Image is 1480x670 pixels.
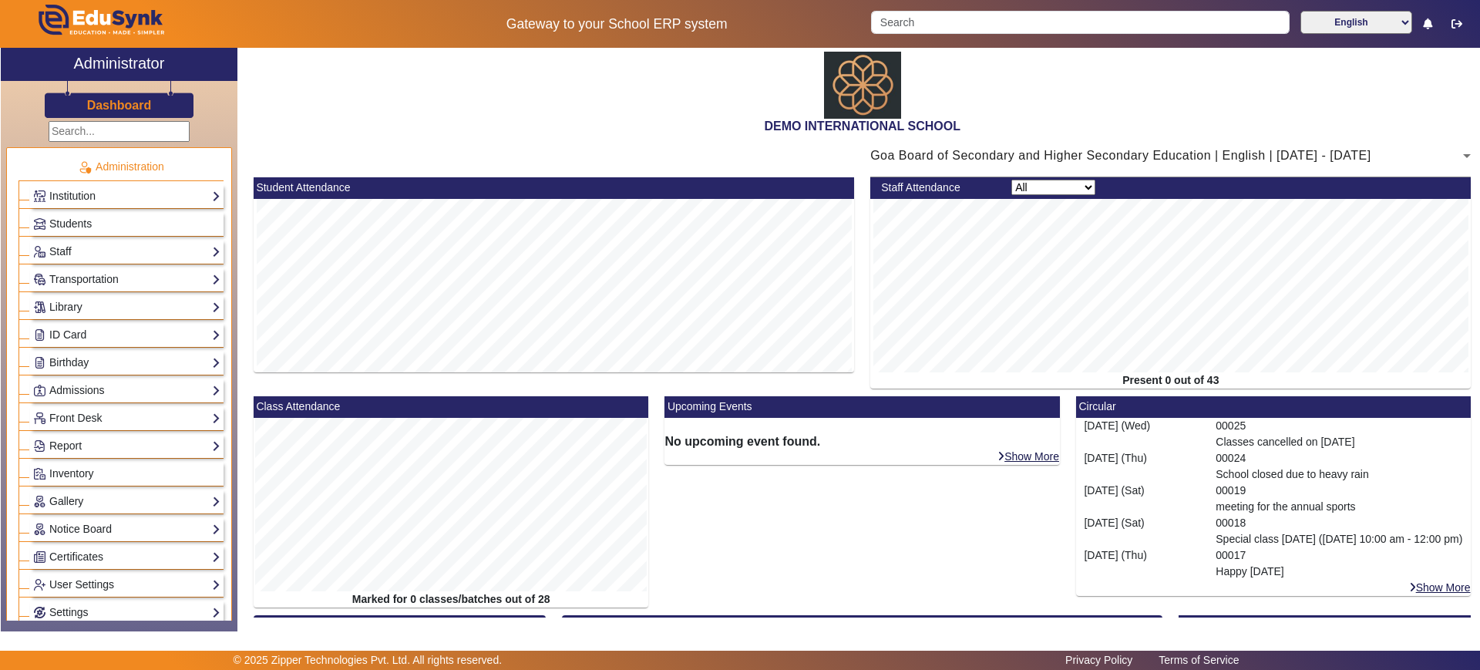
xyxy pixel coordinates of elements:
div: Marked for 0 classes/batches out of 28 [254,591,649,608]
a: Students [33,215,220,233]
h3: Dashboard [87,98,152,113]
mat-card-header: [DATE] Birthday [DEMOGRAPHIC_DATA] (Mon) [1179,615,1471,637]
div: 00025 [1208,418,1472,450]
div: 00018 [1208,515,1472,547]
div: Present 0 out of 43 [870,372,1471,389]
p: Classes cancelled on [DATE] [1216,434,1463,450]
mat-card-header: Upcoming Events [664,396,1060,418]
a: Dashboard [86,97,153,113]
a: Administrator [1,48,237,81]
a: Inventory [33,465,220,483]
p: meeting for the annual sports [1216,499,1463,515]
div: Staff Attendance [873,180,1004,196]
input: Search... [49,121,190,142]
input: Search [871,11,1289,34]
a: Privacy Policy [1058,650,1140,670]
img: Inventory.png [34,468,45,480]
div: 00024 [1208,450,1472,483]
div: [DATE] (Sat) [1076,515,1208,547]
p: Happy [DATE] [1216,564,1463,580]
p: © 2025 Zipper Technologies Pvt. Ltd. All rights reserved. [234,652,503,668]
h5: Gateway to your School ERP system [378,16,855,32]
p: Administration [18,159,224,175]
a: Show More [1408,581,1472,594]
div: [DATE] (Sat) [1076,483,1208,515]
mat-card-header: Student Attendance [254,177,854,199]
div: [DATE] (Wed) [1076,418,1208,450]
h6: No upcoming event found. [664,434,1060,449]
div: [DATE] (Thu) [1076,450,1208,483]
img: abdd4561-dfa5-4bc5-9f22-bd710a8d2831 [824,52,901,119]
span: Students [49,217,92,230]
img: Students.png [34,218,45,230]
h2: DEMO INTERNATIONAL SCHOOL [245,119,1479,133]
mat-card-header: AbsentToday [254,615,546,637]
p: Special class [DATE] ([DATE] 10:00 am - 12:00 pm) [1216,531,1463,547]
img: Administration.png [78,160,92,174]
a: Show More [997,449,1060,463]
span: Goa Board of Secondary and Higher Secondary Education | English | [DATE] - [DATE] [870,149,1371,162]
h2: Administrator [74,54,165,72]
div: [DATE] (Thu) [1076,547,1208,580]
div: 00017 [1208,547,1472,580]
div: 00019 [1208,483,1472,515]
a: Terms of Service [1151,650,1246,670]
mat-card-header: Fee Report [562,615,1162,637]
p: School closed due to heavy rain [1216,466,1463,483]
mat-card-header: Class Attendance [254,396,649,418]
span: Inventory [49,467,94,480]
mat-card-header: Circular [1076,396,1472,418]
